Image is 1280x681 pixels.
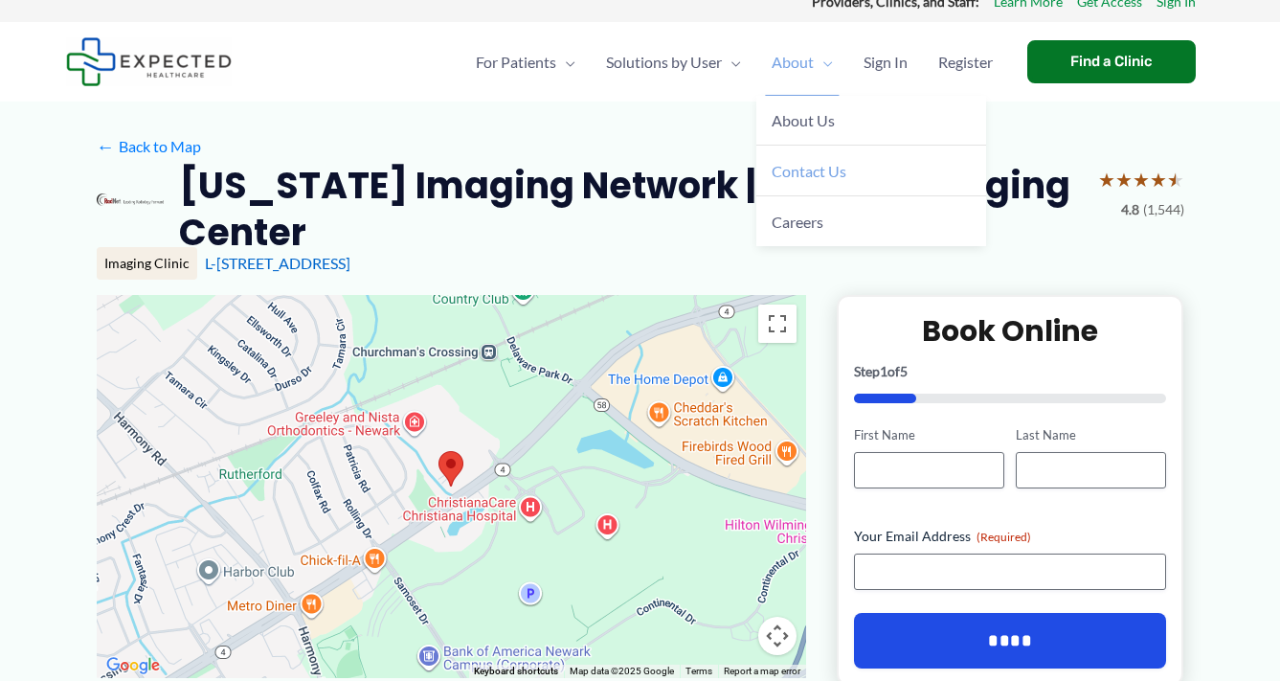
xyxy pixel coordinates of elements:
h2: Book Online [854,312,1167,350]
span: (Required) [977,530,1031,544]
img: Google [101,653,165,678]
a: For PatientsMenu Toggle [460,29,591,96]
p: Step of [854,365,1167,378]
button: Map camera controls [758,617,797,655]
span: About [772,29,814,96]
label: Your Email Address [854,527,1167,546]
label: First Name [854,426,1004,444]
a: Open this area in Google Maps (opens a new window) [101,653,165,678]
a: ←Back to Map [97,132,201,161]
label: Last Name [1016,426,1166,444]
span: Register [938,29,993,96]
a: Terms (opens in new tab) [685,666,712,676]
div: Imaging Clinic [97,247,197,280]
a: Contact Us [756,146,986,196]
span: Contact Us [772,162,846,180]
a: Report a map error [724,666,800,676]
a: AboutMenu Toggle [756,29,848,96]
span: Menu Toggle [814,29,833,96]
a: Solutions by UserMenu Toggle [591,29,756,96]
a: Sign In [848,29,923,96]
a: L-[STREET_ADDRESS] [205,254,350,272]
span: Careers [772,213,823,231]
img: Expected Healthcare Logo - side, dark font, small [66,37,232,86]
span: ★ [1133,162,1150,197]
h2: [US_STATE] Imaging Network | Omega Imaging Center [179,162,1083,257]
span: 5 [900,363,908,379]
span: Menu Toggle [556,29,575,96]
span: Map data ©2025 Google [570,666,674,676]
button: Keyboard shortcuts [474,665,558,678]
span: ★ [1115,162,1133,197]
span: ★ [1167,162,1184,197]
span: Menu Toggle [722,29,741,96]
span: 4.8 [1121,197,1139,222]
span: Solutions by User [606,29,722,96]
span: About Us [772,111,835,129]
a: Careers [756,196,986,246]
nav: Primary Site Navigation [460,29,1008,96]
span: ★ [1098,162,1115,197]
span: Sign In [864,29,908,96]
button: Toggle fullscreen view [758,305,797,343]
span: 1 [880,363,887,379]
span: ← [97,137,115,155]
a: Find a Clinic [1027,40,1196,83]
span: (1,544) [1143,197,1184,222]
span: ★ [1150,162,1167,197]
a: About Us [756,96,986,147]
a: Register [923,29,1008,96]
span: For Patients [476,29,556,96]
